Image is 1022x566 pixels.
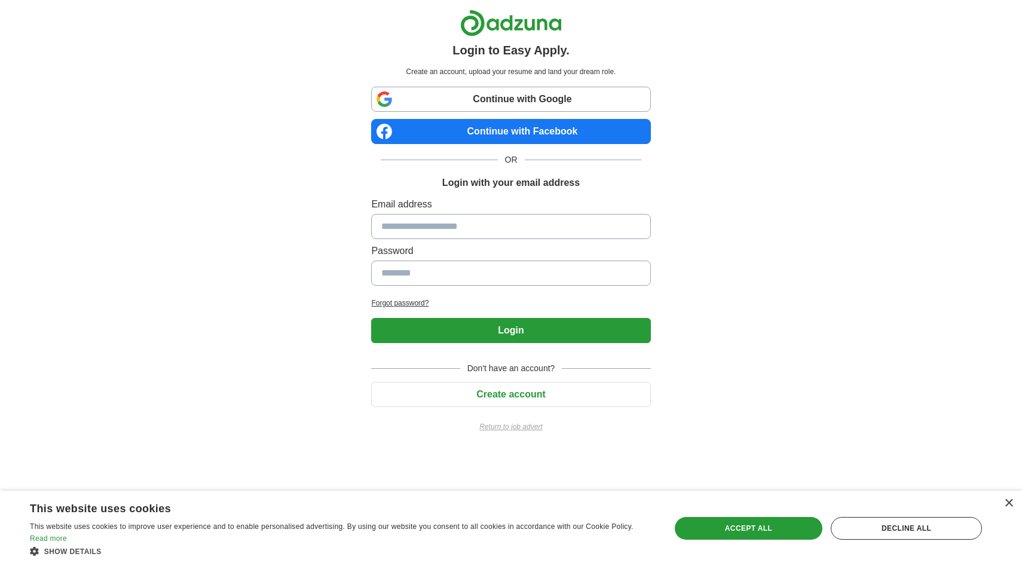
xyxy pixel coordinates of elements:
a: Continue with Google [371,87,650,112]
button: Login [371,318,650,343]
label: Password [371,244,650,258]
p: Create an account, upload your resume and land your dream role. [374,66,648,77]
span: Show details [44,547,102,556]
h1: Login with your email address [442,176,580,190]
div: Accept all [675,517,822,540]
a: Return to job advert [371,421,650,432]
button: Create account [371,382,650,407]
div: Show details [30,545,651,557]
a: Continue with Facebook [371,119,650,144]
span: OR [498,154,525,166]
a: Forgot password? [371,298,650,308]
div: This website uses cookies [30,498,622,516]
label: Email address [371,197,650,212]
span: This website uses cookies to improve user experience and to enable personalised advertising. By u... [30,522,634,531]
div: Close [1004,499,1013,508]
div: Decline all [831,517,982,540]
a: Create account [371,389,650,399]
h1: Login to Easy Apply. [452,41,570,59]
img: Adzuna logo [460,10,562,36]
span: Don't have an account? [460,362,562,375]
a: Read more, opens a new window [30,534,67,543]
